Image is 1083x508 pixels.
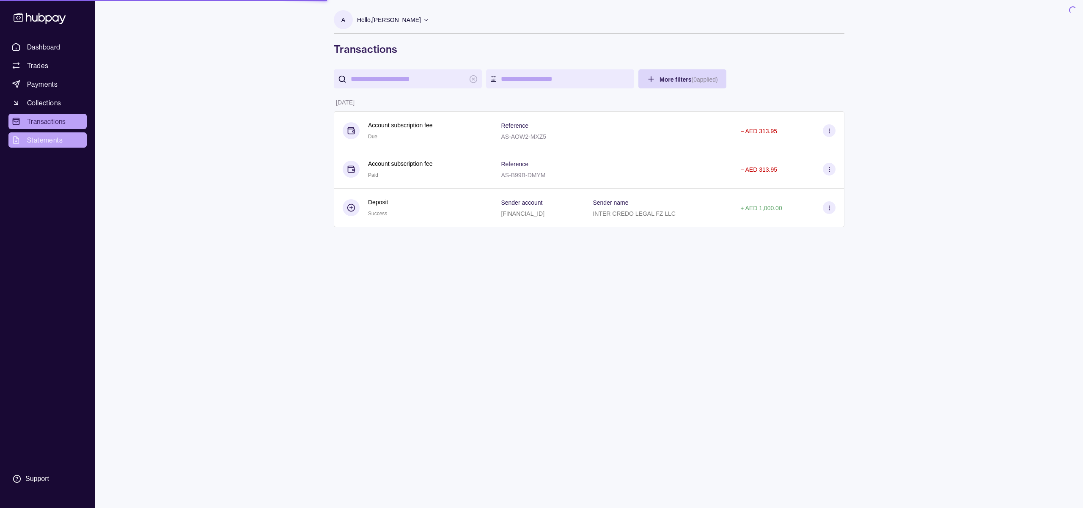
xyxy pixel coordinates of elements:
[368,172,378,178] span: Paid
[8,470,87,488] a: Support
[27,42,60,52] span: Dashboard
[368,198,388,207] p: Deposit
[638,69,726,88] button: More filters(0applied)
[501,210,544,217] p: [FINANCIAL_ID]
[357,15,421,25] p: Hello, [PERSON_NAME]
[740,205,782,211] p: + AED 1,000.00
[8,39,87,55] a: Dashboard
[8,132,87,148] a: Statements
[593,199,628,206] p: Sender name
[501,161,528,168] p: Reference
[27,79,58,89] span: Payments
[660,76,718,83] span: More filters
[27,60,48,71] span: Trades
[740,166,777,173] p: − AED 313.95
[8,77,87,92] a: Payments
[368,211,387,217] span: Success
[8,114,87,129] a: Transactions
[368,134,377,140] span: Due
[25,474,49,483] div: Support
[27,116,66,126] span: Transactions
[27,98,61,108] span: Collections
[501,199,542,206] p: Sender account
[334,42,844,56] h1: Transactions
[351,69,465,88] input: search
[691,76,717,83] p: ( 0 applied)
[501,122,528,129] p: Reference
[501,172,545,178] p: AS-B99B-DMYM
[593,210,676,217] p: INTER CREDO LEGAL FZ LLC
[8,95,87,110] a: Collections
[336,99,355,106] p: [DATE]
[368,121,433,130] p: Account subscription fee
[368,159,433,168] p: Account subscription fee
[341,15,345,25] p: A
[8,58,87,73] a: Trades
[27,135,63,145] span: Statements
[740,128,777,135] p: − AED 313.95
[501,133,546,140] p: AS-AOW2-MXZ5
